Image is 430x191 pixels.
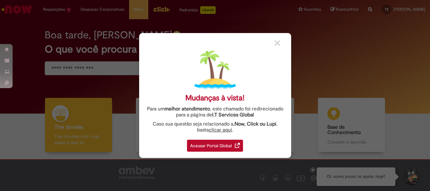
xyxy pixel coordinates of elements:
a: I.T Services Global [212,108,254,118]
div: Acessar Portal Global [187,140,243,152]
img: redirect_link.png [235,143,240,148]
div: Mudanças à vista! [185,93,245,103]
div: Caso sua questão seja relacionado a , basta . [144,121,286,133]
a: clicar aqui [209,123,232,133]
strong: .Now, Click ou Lupi [233,121,276,127]
img: island.png [195,49,236,90]
img: close_button_grey.png [274,40,280,46]
div: Para um , este chamado foi redirecionado para a página de [144,106,286,118]
a: Acessar Portal Global [187,136,243,152]
strong: melhor atendimento [165,106,210,112]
